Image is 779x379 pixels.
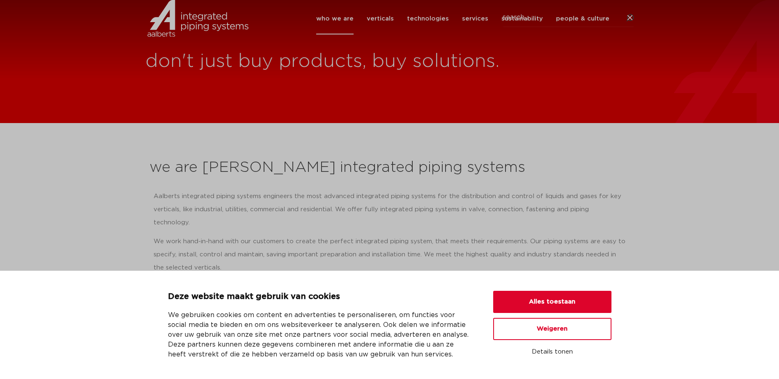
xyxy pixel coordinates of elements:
[493,291,611,313] button: Alles toestaan
[149,158,630,178] h2: we are [PERSON_NAME] integrated piping systems
[168,310,473,359] p: We gebruiken cookies om content en advertenties te personaliseren, om functies voor social media ...
[168,290,473,304] p: Deze website maakt gebruik van cookies
[316,3,354,34] a: who we are
[501,3,543,34] a: sustainability
[154,190,626,229] p: Aalberts integrated piping systems engineers the most advanced integrated piping systems for the ...
[556,3,609,34] a: people & culture
[462,3,488,34] a: services
[154,235,626,274] p: We work hand-in-hand with our customers to create the perfect integrated piping system, that meet...
[367,3,394,34] a: verticals
[493,345,611,359] button: Details tonen
[316,3,609,34] nav: Menu
[493,318,611,340] button: Weigeren
[407,3,449,34] a: technologies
